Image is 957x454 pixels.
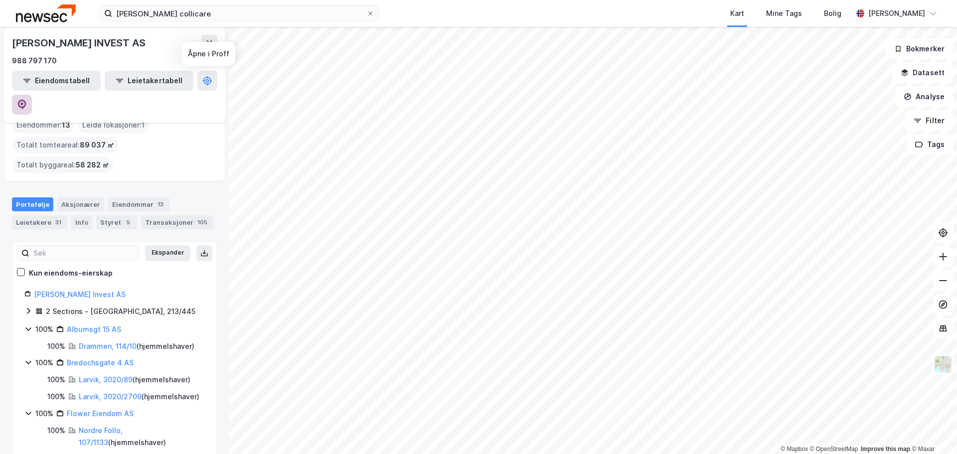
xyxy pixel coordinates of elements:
[35,408,53,420] div: 100%
[12,215,67,229] div: Leietakere
[934,355,953,374] img: Z
[895,87,953,107] button: Analyse
[810,446,858,453] a: OpenStreetMap
[730,7,744,19] div: Kart
[824,7,841,19] div: Bolig
[29,246,139,261] input: Søk
[861,446,910,453] a: Improve this map
[79,391,199,403] div: ( hjemmelshaver )
[67,325,121,333] a: Albumsgt 15 AS
[79,375,133,384] a: Larvik, 3020/89
[29,267,113,279] div: Kun eiendoms-eierskap
[35,357,53,369] div: 100%
[79,374,190,386] div: ( hjemmelshaver )
[79,342,137,350] a: Drammen, 114/10
[12,35,147,51] div: [PERSON_NAME] INVEST AS
[62,119,70,131] span: 13
[12,55,57,67] div: 988 797 170
[79,425,205,449] div: ( hjemmelshaver )
[12,157,113,173] div: Totalt byggareal :
[12,117,74,133] div: Eiendommer :
[112,6,366,21] input: Søk på adresse, matrikkel, gårdeiere, leietakere eller personer
[16,4,76,22] img: newsec-logo.f6e21ccffca1b3a03d2d.png
[892,63,953,83] button: Datasett
[47,391,65,403] div: 100%
[12,137,118,153] div: Totalt tomteareal :
[781,446,808,453] a: Mapbox
[78,117,149,133] div: Leide lokasjoner :
[79,392,142,401] a: Larvik, 3020/2709
[12,71,101,91] button: Eiendomstabell
[76,159,109,171] span: 58 282 ㎡
[907,406,957,454] iframe: Chat Widget
[105,71,193,91] button: Leietakertabell
[35,323,53,335] div: 100%
[79,426,123,447] a: Nordre Follo, 107/1133
[766,7,802,19] div: Mine Tags
[141,215,213,229] div: Transaksjoner
[47,340,65,352] div: 100%
[67,409,134,418] a: Flower Eiendom AS
[108,197,169,211] div: Eiendommer
[886,39,953,59] button: Bokmerker
[47,374,65,386] div: 100%
[12,197,53,211] div: Portefølje
[34,290,126,299] a: [PERSON_NAME] Invest AS
[57,197,104,211] div: Aksjonærer
[907,135,953,154] button: Tags
[46,305,195,317] div: 2 Sections - [GEOGRAPHIC_DATA], 213/445
[47,425,65,437] div: 100%
[53,217,63,227] div: 31
[905,111,953,131] button: Filter
[71,215,92,229] div: Info
[145,245,190,261] button: Ekspander
[123,217,133,227] div: 5
[156,199,165,209] div: 13
[67,358,134,367] a: Bredochsgate 4 AS
[195,217,209,227] div: 105
[142,119,145,131] span: 1
[79,340,194,352] div: ( hjemmelshaver )
[80,139,114,151] span: 89 037 ㎡
[96,215,137,229] div: Styret
[868,7,925,19] div: [PERSON_NAME]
